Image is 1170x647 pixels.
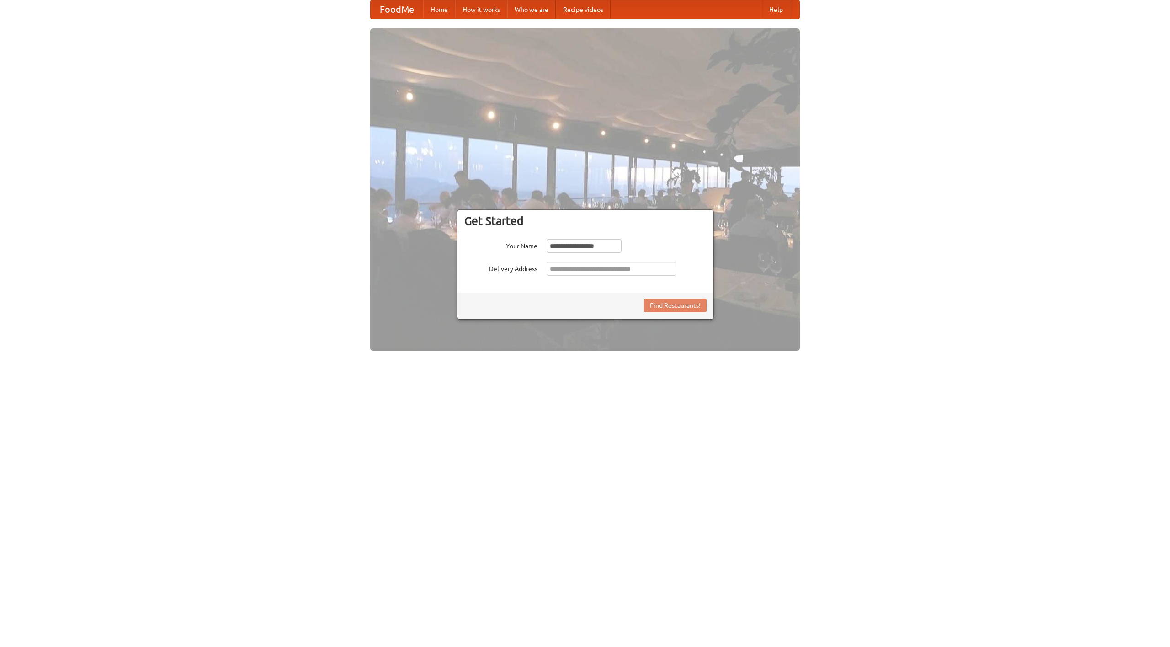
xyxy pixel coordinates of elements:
a: Recipe videos [556,0,611,19]
h3: Get Started [464,214,707,228]
a: Who we are [507,0,556,19]
label: Delivery Address [464,262,537,273]
a: How it works [455,0,507,19]
button: Find Restaurants! [644,299,707,312]
a: Home [423,0,455,19]
a: FoodMe [371,0,423,19]
a: Help [762,0,790,19]
label: Your Name [464,239,537,251]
